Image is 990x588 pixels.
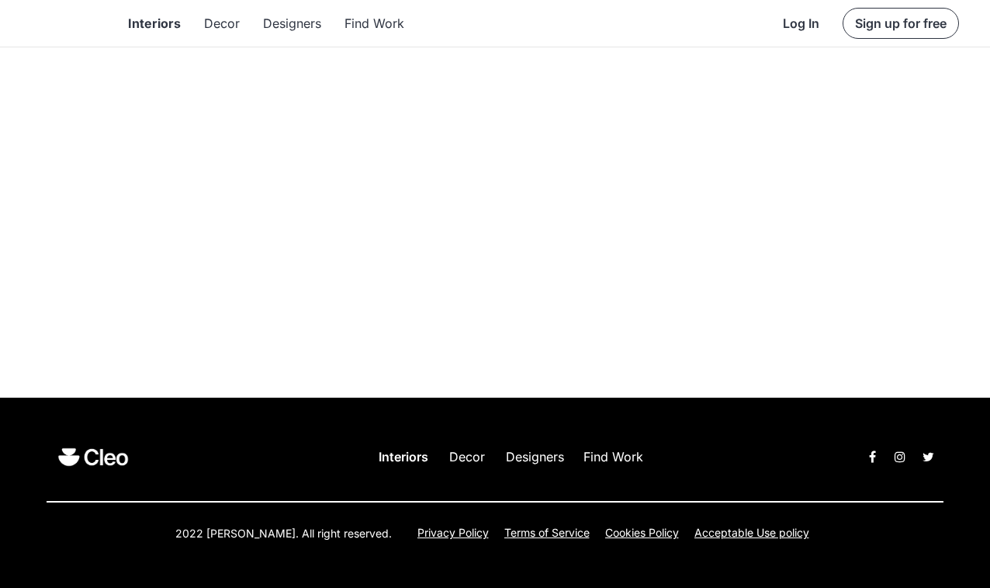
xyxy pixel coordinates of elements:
div: Decor [449,451,485,463]
button: Sign up for free [843,8,959,39]
div: Interiors [379,451,428,463]
div: Log In [783,17,819,30]
div: Decor [204,17,240,30]
a: Cookies Policy [605,526,679,541]
div: Find Work [583,451,643,463]
a: Acceptable Use policy [694,526,809,541]
a: Privacy Policy [417,526,489,541]
div: 2022 [PERSON_NAME]. All right reserved. [175,528,392,539]
a: Terms of Service [504,526,590,541]
div: Designers [263,17,321,30]
div: Find Work [344,17,404,30]
div: Interiors [128,17,181,30]
div: Designers [506,451,564,463]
